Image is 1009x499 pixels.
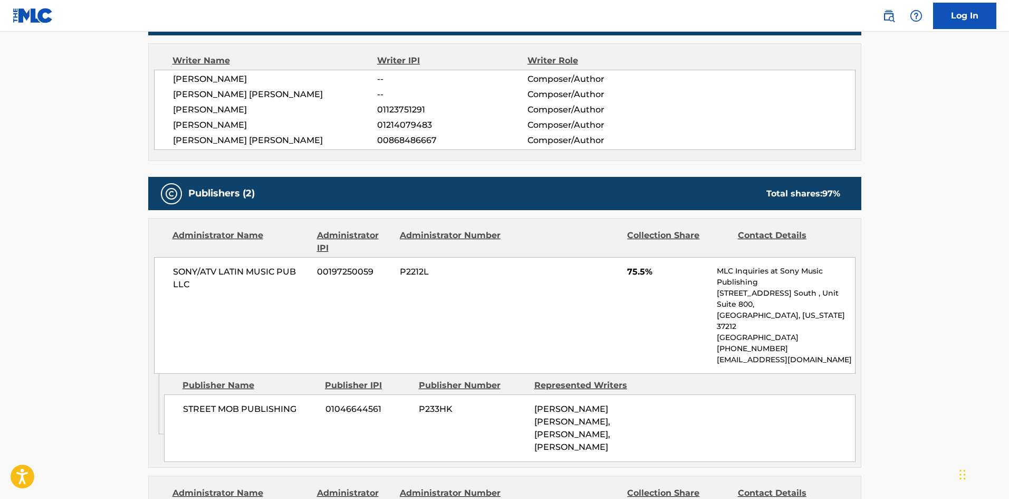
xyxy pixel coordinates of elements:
span: 01123751291 [377,103,527,116]
span: -- [377,88,527,101]
a: Public Search [878,5,899,26]
div: Publisher Name [182,379,317,392]
span: P2212L [400,266,502,278]
img: search [882,10,895,22]
div: Administrator IPI [317,229,392,255]
div: Writer Role [527,54,664,67]
div: Help [906,5,927,26]
span: STREET MOB PUBLISHING [183,403,318,416]
span: Composer/Author [527,134,664,147]
img: MLC Logo [13,8,53,23]
p: MLC Inquiries at Sony Music Publishing [717,266,854,288]
span: Composer/Author [527,119,664,131]
span: SONY/ATV LATIN MUSIC PUB LLC [173,266,310,291]
span: P233HK [419,403,526,416]
span: Composer/Author [527,103,664,116]
img: Publishers [165,187,178,200]
span: Composer/Author [527,88,664,101]
p: [STREET_ADDRESS] South , Unit Suite 800, [717,288,854,310]
h5: Publishers (2) [188,187,255,200]
div: Contact Details [738,229,840,255]
span: [PERSON_NAME] [173,119,378,131]
span: 75.5% [627,266,709,278]
div: Drag [959,459,966,491]
div: Total shares: [766,187,840,200]
span: Composer/Author [527,73,664,86]
p: [GEOGRAPHIC_DATA] [717,332,854,343]
div: Collection Share [627,229,729,255]
span: [PERSON_NAME] [173,73,378,86]
span: [PERSON_NAME] [173,103,378,116]
div: Writer Name [172,54,378,67]
iframe: Chat Widget [956,448,1009,499]
div: Publisher Number [419,379,526,392]
div: Represented Writers [534,379,642,392]
span: 01046644561 [325,403,411,416]
span: 00868486667 [377,134,527,147]
span: 97 % [822,189,840,199]
span: -- [377,73,527,86]
img: help [910,10,922,22]
p: [EMAIL_ADDRESS][DOMAIN_NAME] [717,354,854,365]
span: [PERSON_NAME] [PERSON_NAME] [173,88,378,101]
p: [PHONE_NUMBER] [717,343,854,354]
div: Writer IPI [377,54,527,67]
span: [PERSON_NAME] [PERSON_NAME], [PERSON_NAME], [PERSON_NAME] [534,404,610,452]
span: 01214079483 [377,119,527,131]
p: [GEOGRAPHIC_DATA], [US_STATE] 37212 [717,310,854,332]
div: Administrator Number [400,229,502,255]
a: Log In [933,3,996,29]
span: 00197250059 [317,266,392,278]
div: Administrator Name [172,229,309,255]
span: [PERSON_NAME] [PERSON_NAME] [173,134,378,147]
div: Publisher IPI [325,379,411,392]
